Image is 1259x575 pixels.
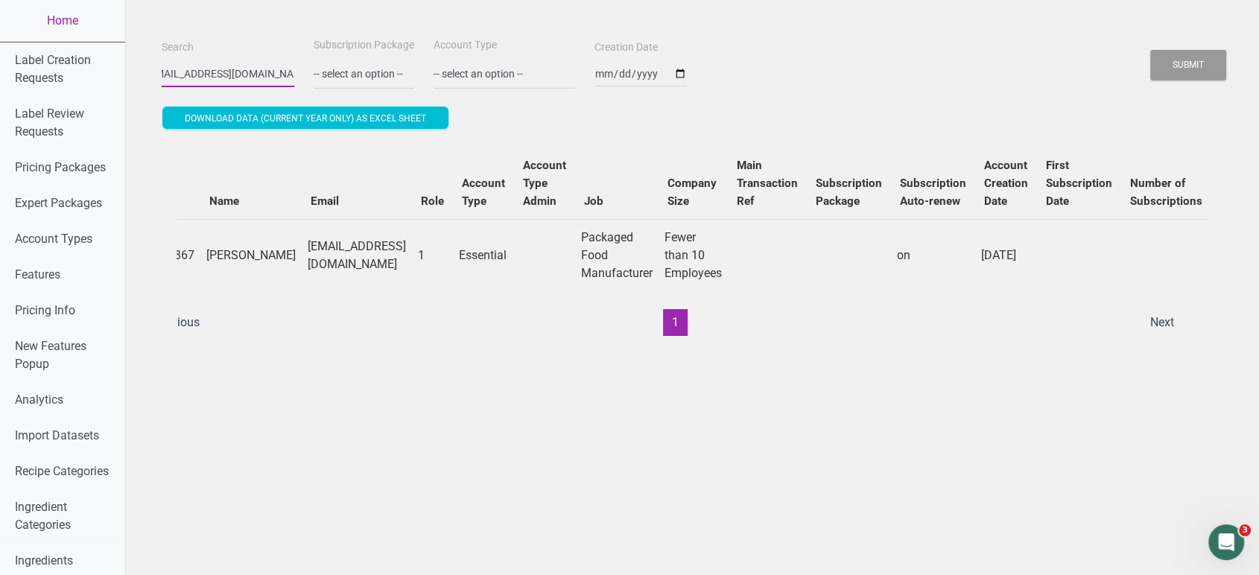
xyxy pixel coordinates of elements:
[162,107,448,129] button: Download data (current year only) as excel sheet
[984,159,1028,208] b: Account Creation Date
[185,113,426,124] span: Download data (current year only) as excel sheet
[1046,159,1112,208] b: First Subscription Date
[737,159,798,208] b: Main Transaction Ref
[575,219,659,291] td: Packaged Food Manufacturer
[523,159,566,208] b: Account Type Admin
[900,177,966,208] b: Subscription Auto-renew
[816,177,882,208] b: Subscription Package
[667,177,717,208] b: Company Size
[302,219,412,291] td: [EMAIL_ADDRESS][DOMAIN_NAME]
[162,40,194,55] label: Search
[891,219,975,291] td: on
[311,194,339,208] b: Email
[314,38,414,53] label: Subscription Package
[584,194,603,208] b: Job
[1208,524,1244,560] iframe: Intercom live chat
[1150,50,1226,80] button: Submit
[162,133,1223,351] div: Users
[975,219,1037,291] td: [DATE]
[1239,524,1251,536] span: 3
[200,219,302,291] td: [PERSON_NAME]
[453,219,514,291] td: Essential
[434,38,497,53] label: Account Type
[659,219,728,291] td: Fewer than 10 Employees
[209,194,239,208] b: Name
[462,177,505,208] b: Account Type
[412,219,453,291] td: 1
[594,40,658,55] label: Creation Date
[1130,177,1202,208] b: Number of Subscriptions
[148,309,1180,336] div: Page navigation example
[663,309,688,336] button: 1
[421,194,444,208] b: Role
